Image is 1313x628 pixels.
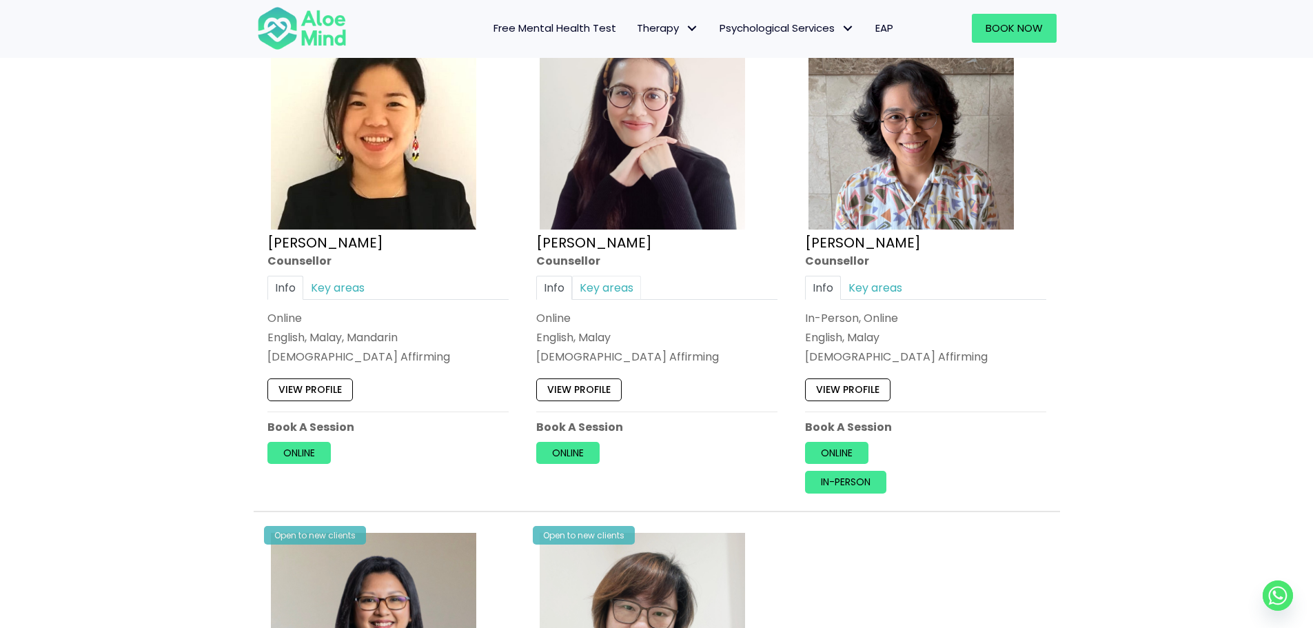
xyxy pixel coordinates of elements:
[267,379,353,401] a: View profile
[808,24,1014,230] img: zafeera counsellor
[720,21,855,35] span: Psychological Services
[709,14,865,43] a: Psychological ServicesPsychological Services: submenu
[627,14,709,43] a: TherapyTherapy: submenu
[841,276,910,300] a: Key areas
[805,471,886,493] a: In-person
[267,310,509,326] div: Online
[805,233,921,252] a: [PERSON_NAME]
[267,253,509,269] div: Counsellor
[805,310,1046,326] div: In-Person, Online
[536,276,572,300] a: Info
[536,330,777,345] p: English, Malay
[805,379,890,401] a: View profile
[972,14,1057,43] a: Book Now
[536,442,600,464] a: Online
[267,442,331,464] a: Online
[493,21,616,35] span: Free Mental Health Test
[805,419,1046,435] p: Book A Session
[805,330,1046,345] p: English, Malay
[536,233,652,252] a: [PERSON_NAME]
[1263,580,1293,611] a: Whatsapp
[536,379,622,401] a: View profile
[257,6,347,51] img: Aloe mind Logo
[533,526,635,545] div: Open to new clients
[536,310,777,326] div: Online
[682,19,702,39] span: Therapy: submenu
[838,19,858,39] span: Psychological Services: submenu
[865,14,904,43] a: EAP
[267,276,303,300] a: Info
[637,21,699,35] span: Therapy
[536,253,777,269] div: Counsellor
[875,21,893,35] span: EAP
[540,24,745,230] img: Therapist Photo Update
[267,419,509,435] p: Book A Session
[536,349,777,365] div: [DEMOGRAPHIC_DATA] Affirming
[267,330,509,345] p: English, Malay, Mandarin
[483,14,627,43] a: Free Mental Health Test
[805,276,841,300] a: Info
[264,526,366,545] div: Open to new clients
[536,419,777,435] p: Book A Session
[805,349,1046,365] div: [DEMOGRAPHIC_DATA] Affirming
[805,442,868,464] a: Online
[303,276,372,300] a: Key areas
[365,14,904,43] nav: Menu
[271,24,476,230] img: Karen Counsellor
[986,21,1043,35] span: Book Now
[267,233,383,252] a: [PERSON_NAME]
[267,349,509,365] div: [DEMOGRAPHIC_DATA] Affirming
[805,253,1046,269] div: Counsellor
[572,276,641,300] a: Key areas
